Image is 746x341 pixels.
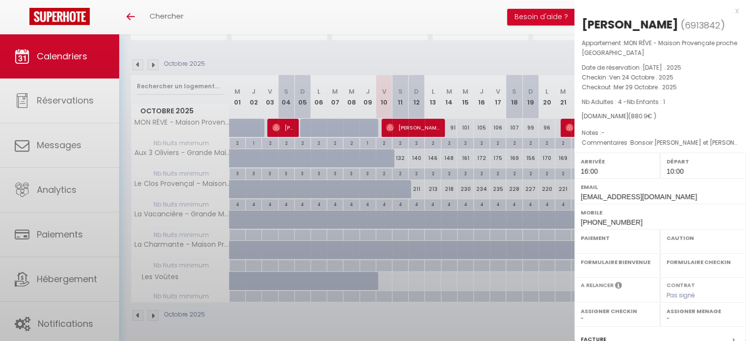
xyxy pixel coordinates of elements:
label: Email [581,182,740,192]
div: [DOMAIN_NAME] [582,112,739,121]
label: Contrat [667,281,695,288]
span: [PHONE_NUMBER] [581,218,643,226]
label: Formulaire Checkin [667,257,740,267]
label: Mobile [581,208,740,217]
span: Pas signé [667,291,695,299]
span: 880.9 [631,112,647,120]
span: Ven 24 Octobre . 2025 [609,73,673,81]
span: 6913842 [685,19,720,31]
p: Commentaires : [582,138,739,148]
label: Caution [667,233,740,243]
span: [DATE] . 2025 [643,63,681,72]
span: 16:00 [581,167,598,175]
span: [EMAIL_ADDRESS][DOMAIN_NAME] [581,193,697,201]
span: Nb Adultes : 4 - [582,98,665,106]
span: MON RÊVE - Maison Provençale proche [GEOGRAPHIC_DATA] [582,39,737,57]
div: x [574,5,739,17]
label: Paiement [581,233,654,243]
span: Nb Enfants : 1 [627,98,665,106]
p: Date de réservation : [582,63,739,73]
label: A relancer [581,281,614,289]
p: Notes : [582,128,739,138]
div: [PERSON_NAME] [582,17,678,32]
span: 10:00 [667,167,684,175]
label: Formulaire Bienvenue [581,257,654,267]
span: Mer 29 Octobre . 2025 [614,83,677,91]
span: ( € ) [628,112,656,120]
label: Départ [667,157,740,166]
p: Checkin : [582,73,739,82]
label: Arrivée [581,157,654,166]
span: - [601,129,605,137]
p: Checkout : [582,82,739,92]
label: Assigner Menage [667,306,740,316]
p: Appartement : [582,38,739,58]
i: Sélectionner OUI si vous souhaiter envoyer les séquences de messages post-checkout [615,281,622,292]
span: ( ) [681,18,725,32]
label: Assigner Checkin [581,306,654,316]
